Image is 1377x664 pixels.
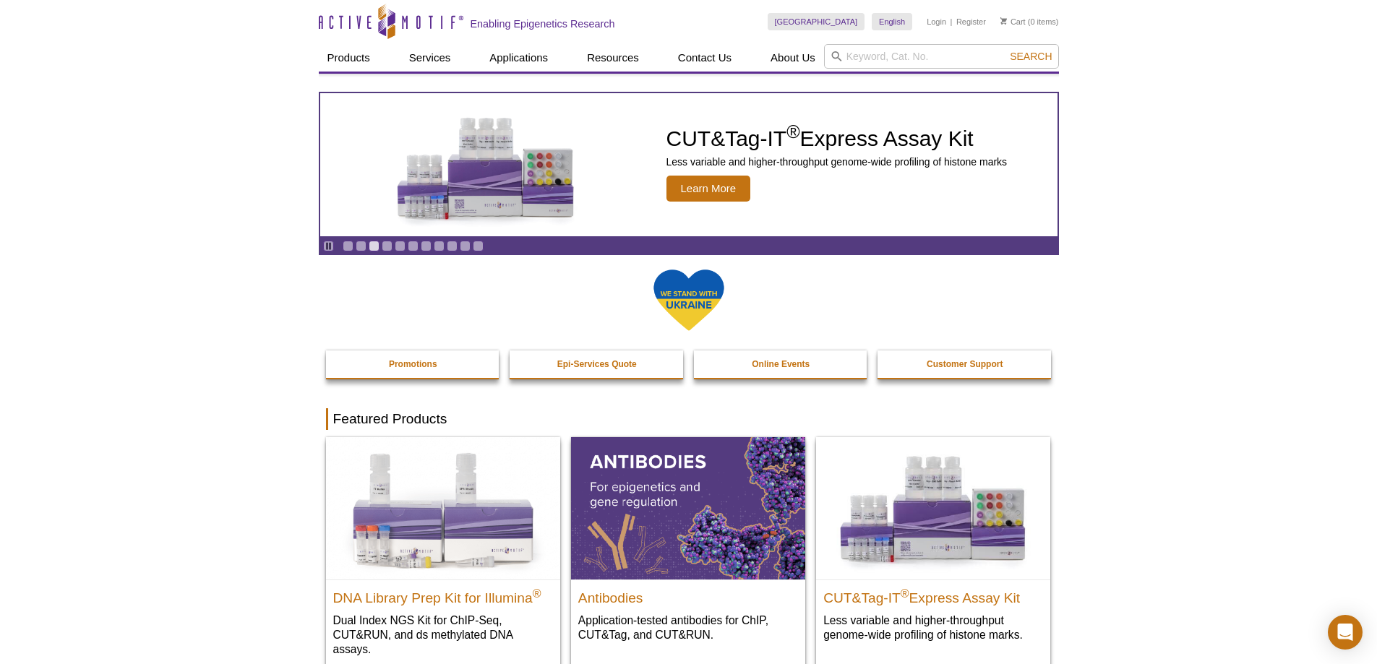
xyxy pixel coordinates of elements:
[323,241,334,251] a: Toggle autoplay
[447,241,458,251] a: Go to slide 9
[395,241,406,251] a: Go to slide 5
[326,350,501,378] a: Promotions
[389,359,437,369] strong: Promotions
[400,44,460,72] a: Services
[343,241,353,251] a: Go to slide 1
[473,241,484,251] a: Go to slide 11
[956,17,986,27] a: Register
[823,584,1043,605] h2: CUT&Tag-IT Express Assay Kit
[578,44,648,72] a: Resources
[356,241,366,251] a: Go to slide 2
[653,268,725,332] img: We Stand With Ukraine
[533,587,541,599] sup: ®
[816,437,1050,579] img: CUT&Tag-IT® Express Assay Kit
[333,613,553,657] p: Dual Index NGS Kit for ChIP-Seq, CUT&RUN, and ds methylated DNA assays.
[762,44,824,72] a: About Us
[1010,51,1052,62] span: Search
[578,584,798,605] h2: Antibodies
[1000,17,1007,25] img: Your Cart
[578,613,798,642] p: Application-tested antibodies for ChIP, CUT&Tag, and CUT&RUN.
[319,44,379,72] a: Products
[669,44,740,72] a: Contact Us
[951,13,953,30] li: |
[786,121,799,142] sup: ®
[752,359,810,369] strong: Online Events
[666,128,1008,150] h2: CUT&Tag-IT Express Assay Kit
[320,93,1058,236] article: CUT&Tag-IT Express Assay Kit
[824,44,1059,69] input: Keyword, Cat. No.
[366,85,605,244] img: CUT&Tag-IT Express Assay Kit
[666,176,751,202] span: Learn More
[927,359,1003,369] strong: Customer Support
[460,241,471,251] a: Go to slide 10
[1328,615,1363,650] div: Open Intercom Messenger
[481,44,557,72] a: Applications
[369,241,379,251] a: Go to slide 3
[927,17,946,27] a: Login
[571,437,805,579] img: All Antibodies
[408,241,419,251] a: Go to slide 6
[557,359,637,369] strong: Epi-Services Quote
[823,613,1043,642] p: Less variable and higher-throughput genome-wide profiling of histone marks​.
[901,587,909,599] sup: ®
[421,241,432,251] a: Go to slide 7
[768,13,865,30] a: [GEOGRAPHIC_DATA]
[434,241,445,251] a: Go to slide 8
[320,93,1058,236] a: CUT&Tag-IT Express Assay Kit CUT&Tag-IT®Express Assay Kit Less variable and higher-throughput gen...
[816,437,1050,656] a: CUT&Tag-IT® Express Assay Kit CUT&Tag-IT®Express Assay Kit Less variable and higher-throughput ge...
[694,350,869,378] a: Online Events
[333,584,553,605] h2: DNA Library Prep Kit for Illumina
[878,350,1052,378] a: Customer Support
[666,155,1008,168] p: Less variable and higher-throughput genome-wide profiling of histone marks
[1000,17,1026,27] a: Cart
[510,350,685,378] a: Epi-Services Quote
[1005,50,1056,63] button: Search
[571,437,805,656] a: All Antibodies Antibodies Application-tested antibodies for ChIP, CUT&Tag, and CUT&RUN.
[382,241,392,251] a: Go to slide 4
[872,13,912,30] a: English
[1000,13,1059,30] li: (0 items)
[326,437,560,579] img: DNA Library Prep Kit for Illumina
[471,17,615,30] h2: Enabling Epigenetics Research
[326,408,1052,430] h2: Featured Products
